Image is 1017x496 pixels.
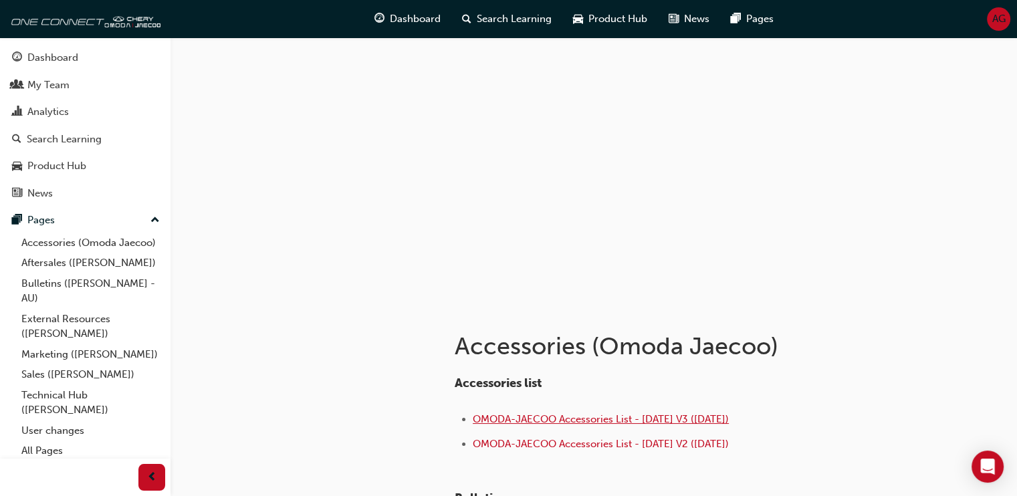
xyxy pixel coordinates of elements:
[16,309,165,344] a: External Resources ([PERSON_NAME])
[147,469,157,486] span: prev-icon
[455,332,893,361] h1: Accessories (Omoda Jaecoo)
[16,441,165,461] a: All Pages
[16,385,165,420] a: Technical Hub ([PERSON_NAME])
[5,181,165,206] a: News
[27,50,78,66] div: Dashboard
[462,11,471,27] span: search-icon
[5,208,165,233] button: Pages
[658,5,720,33] a: news-iconNews
[588,11,647,27] span: Product Hub
[455,376,542,390] span: Accessories list
[364,5,451,33] a: guage-iconDashboard
[374,11,384,27] span: guage-icon
[5,43,165,208] button: DashboardMy TeamAnalyticsSearch LearningProduct HubNews
[684,11,709,27] span: News
[16,253,165,273] a: Aftersales ([PERSON_NAME])
[150,212,160,229] span: up-icon
[16,420,165,441] a: User changes
[390,11,441,27] span: Dashboard
[12,80,22,92] span: people-icon
[27,186,53,201] div: News
[5,154,165,178] a: Product Hub
[27,104,69,120] div: Analytics
[562,5,658,33] a: car-iconProduct Hub
[27,158,86,174] div: Product Hub
[5,45,165,70] a: Dashboard
[12,106,22,118] span: chart-icon
[16,364,165,385] a: Sales ([PERSON_NAME])
[992,11,1006,27] span: AG
[451,5,562,33] a: search-iconSearch Learning
[987,7,1010,31] button: AG
[12,215,22,227] span: pages-icon
[5,127,165,152] a: Search Learning
[720,5,784,33] a: pages-iconPages
[12,188,22,200] span: news-icon
[473,438,729,450] a: OMODA-JAECOO Accessories List - [DATE] V2 ([DATE])
[477,11,552,27] span: Search Learning
[669,11,679,27] span: news-icon
[12,160,22,172] span: car-icon
[5,73,165,98] a: My Team
[7,5,160,32] img: oneconnect
[573,11,583,27] span: car-icon
[731,11,741,27] span: pages-icon
[27,213,55,228] div: Pages
[12,134,21,146] span: search-icon
[16,344,165,365] a: Marketing ([PERSON_NAME])
[27,78,70,93] div: My Team
[16,233,165,253] a: Accessories (Omoda Jaecoo)
[16,273,165,309] a: Bulletins ([PERSON_NAME] - AU)
[12,52,22,64] span: guage-icon
[746,11,774,27] span: Pages
[473,413,729,425] a: OMODA-JAECOO Accessories List - [DATE] V3 ([DATE])
[5,100,165,124] a: Analytics
[972,451,1004,483] div: Open Intercom Messenger
[27,132,102,147] div: Search Learning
